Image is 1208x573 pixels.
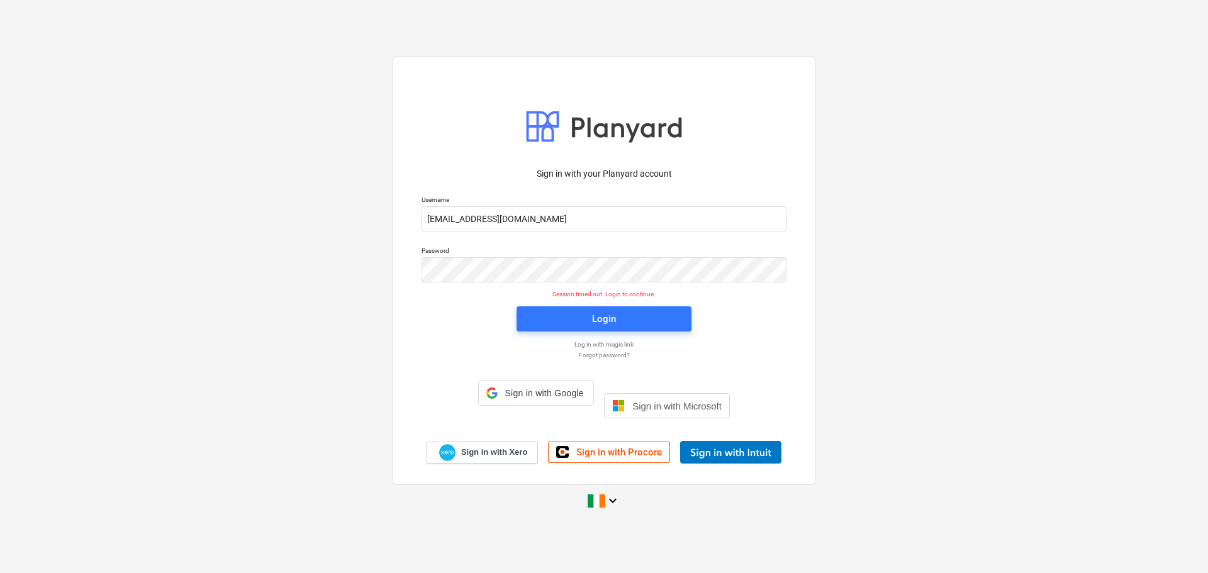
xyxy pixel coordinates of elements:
[422,196,786,206] p: Username
[576,447,662,458] span: Sign in with Procore
[415,340,793,348] a: Log in with magic link
[422,167,786,181] p: Sign in with your Planyard account
[612,399,625,412] img: Microsoft logo
[472,404,600,432] iframe: Sign in with Google Button
[422,247,786,257] p: Password
[415,351,793,359] a: Forgot password?
[478,381,594,406] div: Sign in with Google
[548,442,670,463] a: Sign in with Procore
[605,493,620,508] i: keyboard_arrow_down
[414,290,794,298] p: Session timed out. Login to continue.
[517,306,691,331] button: Login
[503,388,586,398] span: Sign in with Google
[461,447,527,458] span: Sign in with Xero
[592,311,616,327] div: Login
[632,401,722,411] span: Sign in with Microsoft
[422,206,786,231] input: Username
[439,444,456,461] img: Xero logo
[427,442,539,464] a: Sign in with Xero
